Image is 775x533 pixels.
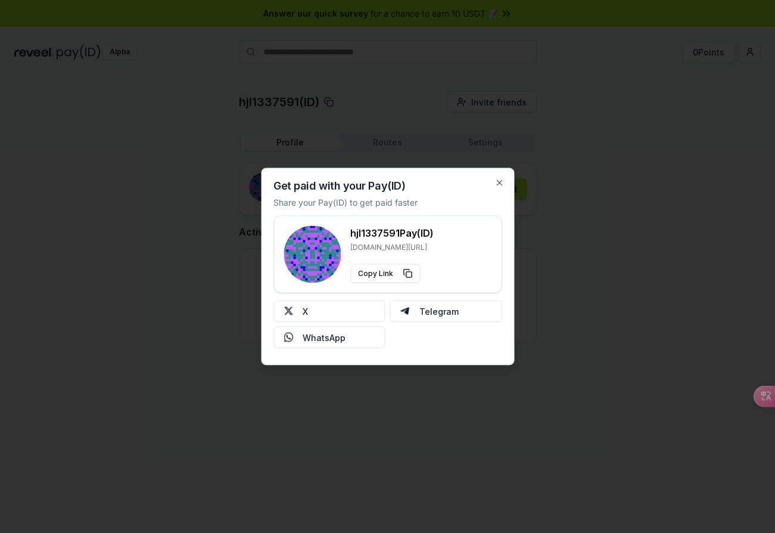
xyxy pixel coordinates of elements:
[350,264,420,283] button: Copy Link
[350,243,434,252] p: [DOMAIN_NAME][URL]
[273,181,405,191] h2: Get paid with your Pay(ID)
[350,226,434,240] h3: hjl1337591 Pay(ID)
[400,306,410,316] img: Telegram
[390,300,502,322] button: Telegram
[273,327,385,348] button: WhatsApp
[284,333,293,342] img: Whatsapp
[273,300,385,322] button: X
[273,196,418,209] p: Share your Pay(ID) to get paid faster
[284,306,293,316] img: X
